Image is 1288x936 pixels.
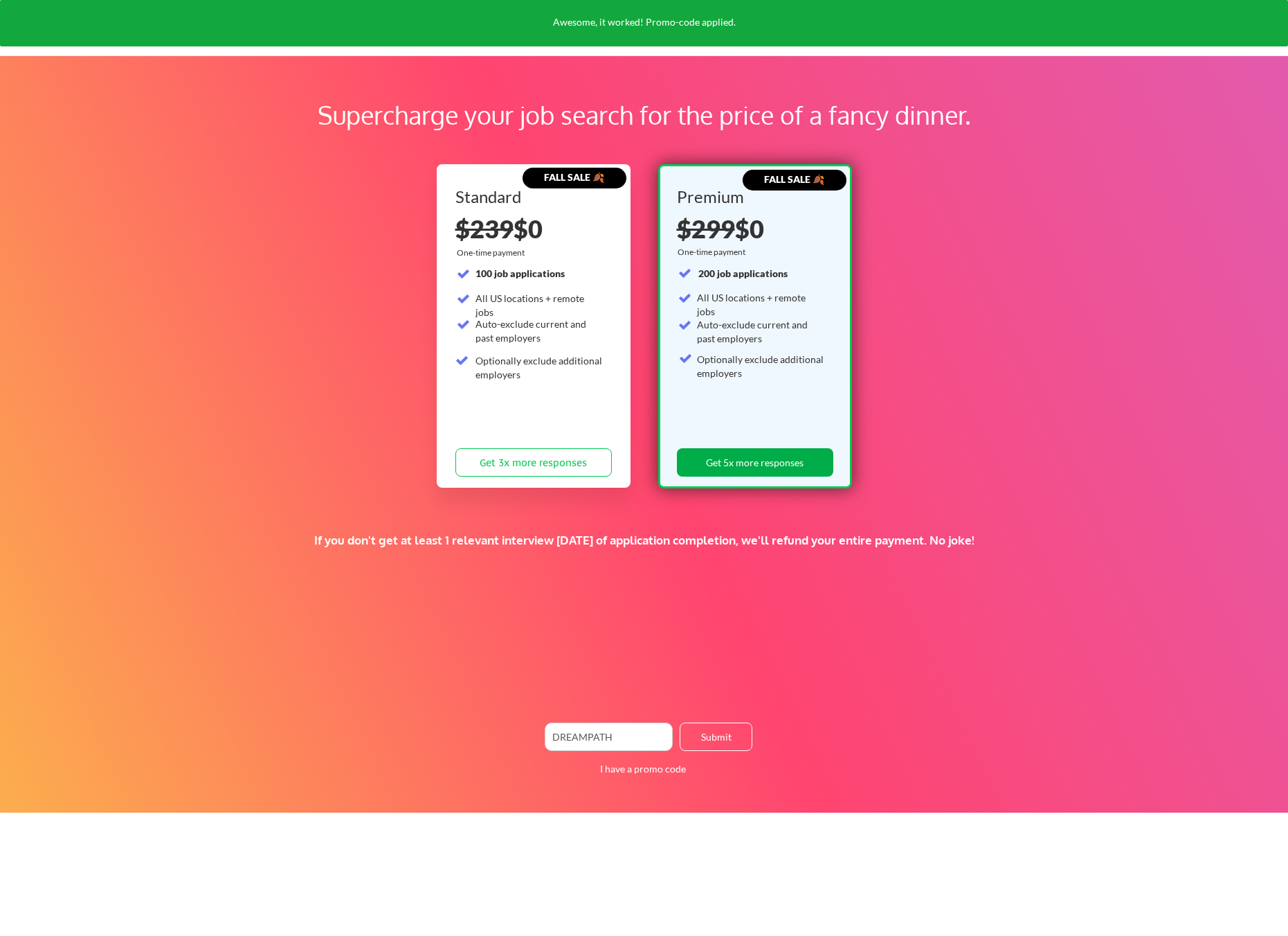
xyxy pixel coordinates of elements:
div: Optionally exclude additional employers [475,354,604,381]
div: One-time payment [457,247,529,258]
s: $299 [677,213,735,244]
div: $0 [677,216,828,241]
div: All US locations + remote jobs [697,291,825,318]
div: $0 [455,216,612,241]
div: Standard [455,188,607,205]
strong: 100 job applications [475,267,565,279]
button: Get 3x more responses [455,448,612,477]
button: I have a promo code [592,761,694,777]
button: Get 5x more responses [677,448,833,477]
div: One-time payment [678,247,750,258]
input: Enter your code [545,723,673,751]
div: Optionally exclude additional employers [697,353,825,380]
button: Submit [680,723,752,751]
div: Auto-exclude current and past employers [475,317,604,344]
div: All US locations + remote jobs [475,292,604,319]
strong: FALL SALE 🍂 [544,171,604,183]
div: Auto-exclude current and past employers [697,318,825,345]
strong: FALL SALE 🍂 [764,173,824,185]
strong: 200 job applications [698,267,788,279]
s: $239 [455,213,514,244]
div: Premium [677,188,828,205]
div: Supercharge your job search for the price of a fancy dinner. [89,96,1199,134]
div: If you don't get at least 1 relevant interview [DATE] of application completion, we'll refund you... [240,533,1048,548]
